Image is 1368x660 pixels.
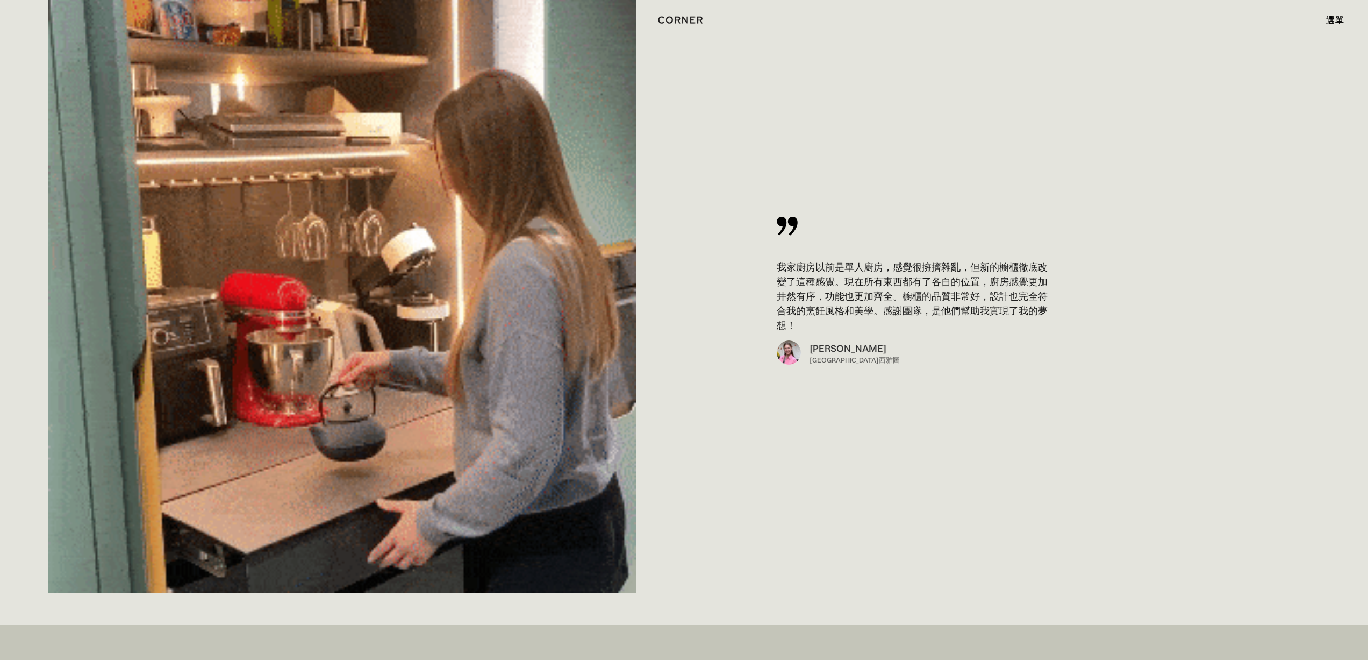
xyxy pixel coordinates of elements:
font: 我家廚房以前是單人廚房，感覺很擁擠雜亂，但新的櫥櫃徹底改變了這種感覺。現在所有東西都有了各自的位置，廚房感覺更加井然有序，功能也更加齊全。櫥櫃的品質非常好，設計也完全符合我的烹飪風格和美學。感謝... [777,261,1048,331]
div: 選單 [1315,11,1344,29]
font: [PERSON_NAME] [810,342,886,354]
a: 家 [634,13,733,27]
font: 選單 [1326,15,1344,25]
font: [GEOGRAPHIC_DATA]西雅圖 [810,356,900,364]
